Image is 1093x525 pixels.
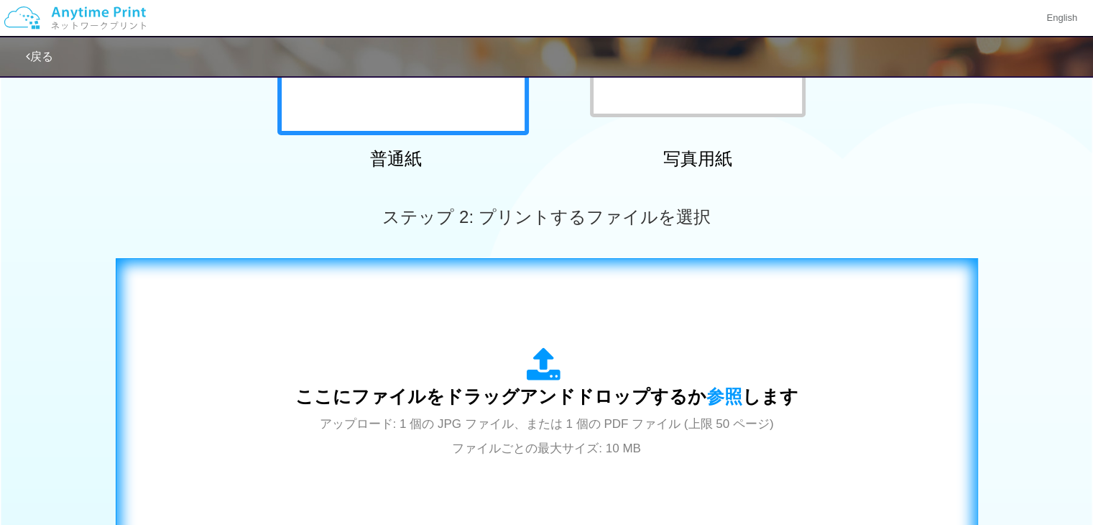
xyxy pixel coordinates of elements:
[26,50,53,63] a: 戻る
[270,150,522,168] h2: 普通紙
[295,386,798,406] span: ここにファイルをドラッグアンドドロップするか します
[572,150,824,168] h2: 写真用紙
[320,417,774,455] span: アップロード: 1 個の JPG ファイル、または 1 個の PDF ファイル (上限 50 ページ) ファイルごとの最大サイズ: 10 MB
[382,207,710,227] span: ステップ 2: プリントするファイルを選択
[706,386,742,406] span: 参照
